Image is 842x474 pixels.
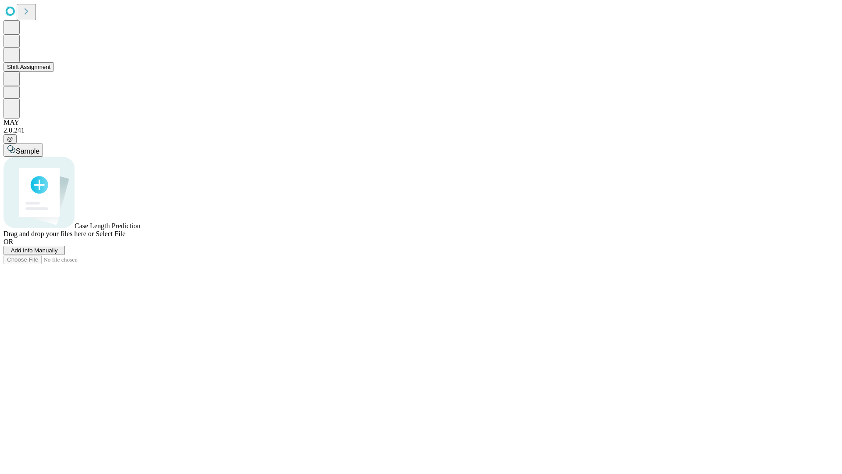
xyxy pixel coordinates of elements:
[4,126,838,134] div: 2.0.241
[96,230,125,237] span: Select File
[7,136,13,142] span: @
[4,134,17,144] button: @
[4,62,54,72] button: Shift Assignment
[75,222,140,230] span: Case Length Prediction
[11,247,58,254] span: Add Info Manually
[16,147,39,155] span: Sample
[4,144,43,157] button: Sample
[4,118,838,126] div: MAY
[4,230,94,237] span: Drag and drop your files here or
[4,246,65,255] button: Add Info Manually
[4,238,13,245] span: OR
